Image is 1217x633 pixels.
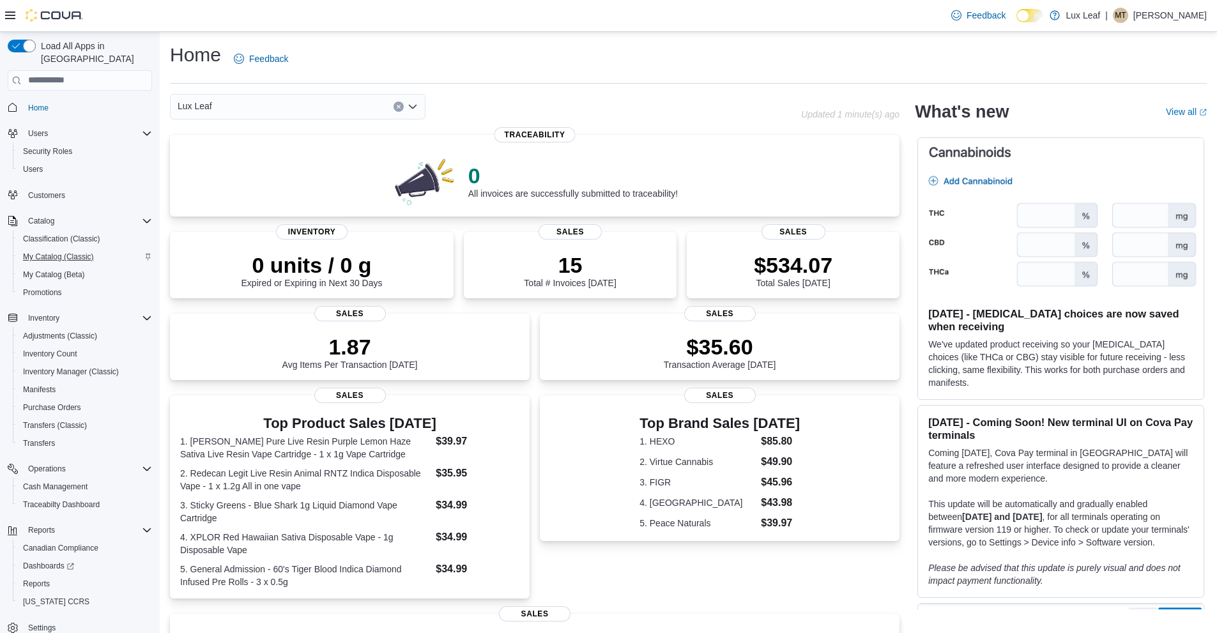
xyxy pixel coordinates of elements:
span: Washington CCRS [18,594,152,609]
button: Open list of options [408,102,418,112]
a: Reports [18,576,55,591]
span: Settings [28,623,56,633]
button: [US_STATE] CCRS [13,593,157,611]
a: Feedback [229,46,293,72]
span: Inventory [28,313,59,323]
img: 0 [392,155,458,206]
a: Home [23,100,54,116]
p: 15 [524,252,616,278]
span: Operations [23,461,152,477]
button: Cash Management [13,478,157,496]
button: Operations [23,461,71,477]
span: Manifests [23,385,56,395]
a: Adjustments (Classic) [18,328,102,344]
dt: 2. Virtue Cannabis [639,455,756,468]
h3: [DATE] - Coming Soon! New terminal UI on Cova Pay terminals [928,416,1193,441]
button: Transfers (Classic) [13,416,157,434]
span: Sales [499,606,570,622]
p: $35.60 [664,334,776,360]
p: [PERSON_NAME] [1133,8,1207,23]
dd: $34.99 [436,498,519,513]
dt: 5. Peace Naturals [639,517,756,530]
span: Home [28,103,49,113]
div: Transaction Average [DATE] [664,334,776,370]
a: Canadian Compliance [18,540,103,556]
span: Transfers [23,438,55,448]
dt: 3. Sticky Greens - Blue Shark 1g Liquid Diamond Vape Cartridge [180,499,431,524]
div: Avg Items Per Transaction [DATE] [282,334,418,370]
span: Dark Mode [1016,22,1017,23]
span: Promotions [23,287,62,298]
dd: $39.97 [436,434,519,449]
a: Manifests [18,382,61,397]
button: Security Roles [13,142,157,160]
span: Adjustments (Classic) [23,331,97,341]
span: Customers [28,190,65,201]
span: Cash Management [23,482,88,492]
button: Home [3,98,157,117]
h3: [DATE] - [MEDICAL_DATA] choices are now saved when receiving [928,307,1193,333]
span: Users [28,128,48,139]
span: Canadian Compliance [23,543,98,553]
h3: Top Brand Sales [DATE] [639,416,800,431]
span: Dashboards [23,561,74,571]
div: Expired or Expiring in Next 30 Days [241,252,383,288]
h2: What's new [915,102,1009,122]
span: Load All Apps in [GEOGRAPHIC_DATA] [36,40,152,65]
span: Sales [684,388,756,403]
svg: External link [1199,109,1207,116]
button: Purchase Orders [13,399,157,416]
button: Reports [3,521,157,539]
span: Reports [23,579,50,589]
p: $534.07 [754,252,832,278]
a: Security Roles [18,144,77,159]
span: Users [18,162,152,177]
img: Cova [26,9,83,22]
a: Dashboards [13,557,157,575]
a: Transfers [18,436,60,451]
h1: Home [170,42,221,68]
dd: $45.96 [761,475,800,490]
div: Total Sales [DATE] [754,252,832,288]
p: Updated 1 minute(s) ago [801,109,899,119]
button: Reports [23,522,60,538]
span: Sales [314,388,386,403]
a: [US_STATE] CCRS [18,594,95,609]
span: Dashboards [18,558,152,574]
dd: $39.97 [761,515,800,531]
dt: 3. FIGR [639,476,756,489]
span: Purchase Orders [18,400,152,415]
span: Transfers (Classic) [18,418,152,433]
span: My Catalog (Classic) [18,249,152,264]
span: Purchase Orders [23,402,81,413]
input: Dark Mode [1016,9,1043,22]
button: Inventory [3,309,157,327]
button: Clear input [394,102,404,112]
a: Promotions [18,285,67,300]
dd: $34.99 [436,561,519,577]
span: Inventory Count [18,346,152,362]
a: My Catalog (Beta) [18,267,90,282]
div: Total # Invoices [DATE] [524,252,616,288]
p: Lux Leaf [1066,8,1101,23]
span: Catalog [23,213,152,229]
span: Sales [762,224,825,240]
span: Sales [539,224,602,240]
p: | [1105,8,1108,23]
button: Manifests [13,381,157,399]
span: Sales [314,306,386,321]
span: Home [23,100,152,116]
a: View allExternal link [1166,107,1207,117]
dd: $49.90 [761,454,800,469]
span: Canadian Compliance [18,540,152,556]
span: Reports [23,522,152,538]
a: Customers [23,188,70,203]
a: Inventory Count [18,346,82,362]
span: Inventory Manager (Classic) [18,364,152,379]
a: My Catalog (Classic) [18,249,99,264]
span: MT [1115,8,1126,23]
a: Dashboards [18,558,79,574]
button: Catalog [23,213,59,229]
span: Promotions [18,285,152,300]
em: Please be advised that this update is purely visual and does not impact payment functionality. [928,563,1181,586]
